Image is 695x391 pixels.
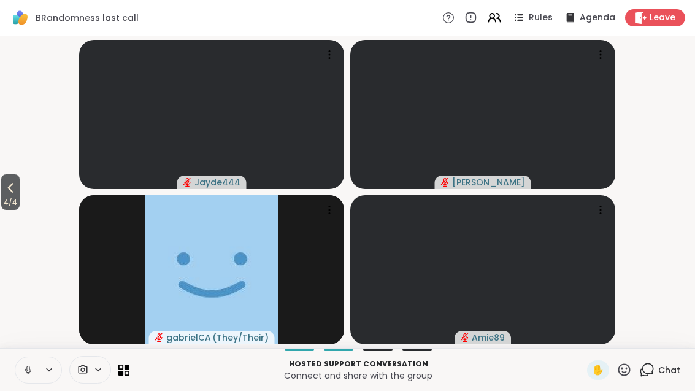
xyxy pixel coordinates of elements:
span: audio-muted [183,178,192,187]
span: ( They/Their ) [212,331,269,344]
img: gabrielCA [145,195,278,344]
span: Rules [529,12,553,24]
span: gabrielCA [166,331,211,344]
span: 4 / 4 [1,195,20,210]
span: Amie89 [472,331,505,344]
span: audio-muted [155,333,164,342]
span: ✋ [592,363,604,377]
span: Chat [658,364,680,376]
span: [PERSON_NAME] [452,176,525,188]
span: audio-muted [461,333,469,342]
p: Connect and share with the group [137,370,580,382]
span: BRandomness last call [36,12,139,24]
img: ShareWell Logomark [10,7,31,28]
p: Hosted support conversation [137,358,580,370]
span: Agenda [580,12,615,24]
span: Leave [650,12,675,24]
button: 4/4 [1,174,20,210]
span: audio-muted [441,178,450,187]
span: Jayde444 [194,176,240,188]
